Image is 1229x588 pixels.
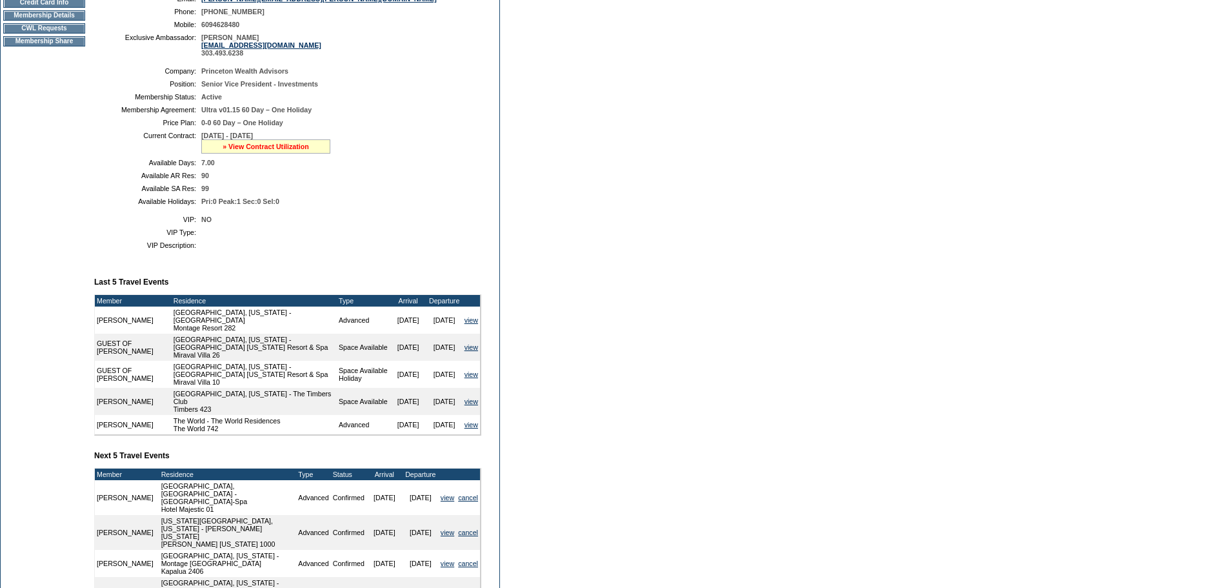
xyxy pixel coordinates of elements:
td: [DATE] [426,415,463,434]
td: Space Available [337,334,390,361]
td: Space Available Holiday [337,361,390,388]
td: Status [331,469,366,480]
td: [GEOGRAPHIC_DATA], [US_STATE] - Montage [GEOGRAPHIC_DATA] Kapalua 2406 [159,550,297,577]
td: Type [337,295,390,307]
td: Phone: [99,8,196,15]
td: [GEOGRAPHIC_DATA], [US_STATE] - The Timbers Club Timbers 423 [172,388,337,415]
td: Space Available [337,388,390,415]
td: Type [296,469,330,480]
td: Membership Share [3,36,85,46]
span: Senior Vice President - Investments [201,80,318,88]
td: Member [95,469,155,480]
td: Membership Agreement: [99,106,196,114]
b: Last 5 Travel Events [94,278,168,287]
td: [US_STATE][GEOGRAPHIC_DATA], [US_STATE] - [PERSON_NAME] [US_STATE] [PERSON_NAME] [US_STATE] 1000 [159,515,297,550]
td: [DATE] [390,388,426,415]
a: cancel [458,529,478,536]
a: [EMAIL_ADDRESS][DOMAIN_NAME] [201,41,321,49]
td: Arrival [390,295,426,307]
td: [GEOGRAPHIC_DATA], [US_STATE] - [GEOGRAPHIC_DATA] [US_STATE] Resort & Spa Miraval Villa 26 [172,334,337,361]
span: [DATE] - [DATE] [201,132,253,139]
a: » View Contract Utilization [223,143,309,150]
td: GUEST OF [PERSON_NAME] [95,361,172,388]
td: Residence [159,469,297,480]
td: [GEOGRAPHIC_DATA], [US_STATE] - [GEOGRAPHIC_DATA] Montage Resort 282 [172,307,337,334]
td: Available SA Res: [99,185,196,192]
td: Departure [403,469,439,480]
td: Advanced [296,480,330,515]
td: Departure [426,295,463,307]
td: [PERSON_NAME] [95,307,172,334]
td: Confirmed [331,550,366,577]
td: [DATE] [366,480,403,515]
td: [DATE] [390,415,426,434]
a: cancel [458,494,478,502]
span: 99 [201,185,209,192]
a: view [465,421,478,429]
span: 90 [201,172,209,179]
span: Pri:0 Peak:1 Sec:0 Sel:0 [201,198,279,205]
span: Active [201,93,222,101]
td: Advanced [296,550,330,577]
span: NO [201,216,212,223]
td: [DATE] [426,388,463,415]
td: Advanced [337,415,390,434]
a: view [441,529,454,536]
td: [PERSON_NAME] [95,550,155,577]
a: cancel [458,560,478,567]
a: view [465,316,478,324]
td: GUEST OF [PERSON_NAME] [95,334,172,361]
span: Ultra v01.15 60 Day – One Holiday [201,106,312,114]
td: VIP Type: [99,228,196,236]
a: view [465,343,478,351]
td: Membership Details [3,10,85,21]
span: [PERSON_NAME] 303.493.6238 [201,34,321,57]
td: Confirmed [331,515,366,550]
a: view [441,494,454,502]
td: [DATE] [390,334,426,361]
td: [PERSON_NAME] [95,515,155,550]
td: [DATE] [426,307,463,334]
td: [DATE] [390,307,426,334]
td: Membership Status: [99,93,196,101]
td: Company: [99,67,196,75]
td: Arrival [366,469,403,480]
a: view [441,560,454,567]
td: Exclusive Ambassador: [99,34,196,57]
td: VIP: [99,216,196,223]
td: [DATE] [426,334,463,361]
td: [DATE] [426,361,463,388]
td: [GEOGRAPHIC_DATA], [GEOGRAPHIC_DATA] - [GEOGRAPHIC_DATA]-Spa Hotel Majestic 01 [159,480,297,515]
td: [PERSON_NAME] [95,415,172,434]
b: Next 5 Travel Events [94,451,170,460]
td: Available Holidays: [99,198,196,205]
td: [DATE] [403,515,439,550]
td: [DATE] [403,480,439,515]
td: [DATE] [390,361,426,388]
td: Confirmed [331,480,366,515]
td: CWL Requests [3,23,85,34]
td: Position: [99,80,196,88]
span: 0-0 60 Day – One Holiday [201,119,283,127]
td: Current Contract: [99,132,196,154]
td: Advanced [337,307,390,334]
td: [GEOGRAPHIC_DATA], [US_STATE] - [GEOGRAPHIC_DATA] [US_STATE] Resort & Spa Miraval Villa 10 [172,361,337,388]
td: Residence [172,295,337,307]
td: [PERSON_NAME] [95,480,155,515]
td: Price Plan: [99,119,196,127]
td: Advanced [296,515,330,550]
a: view [465,398,478,405]
span: Princeton Wealth Advisors [201,67,288,75]
td: [DATE] [366,550,403,577]
span: 6094628480 [201,21,239,28]
td: VIP Description: [99,241,196,249]
span: 7.00 [201,159,215,167]
td: Available AR Res: [99,172,196,179]
a: view [465,370,478,378]
td: [DATE] [366,515,403,550]
span: [PHONE_NUMBER] [201,8,265,15]
td: Member [95,295,172,307]
td: Available Days: [99,159,196,167]
td: Mobile: [99,21,196,28]
td: [PERSON_NAME] [95,388,172,415]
